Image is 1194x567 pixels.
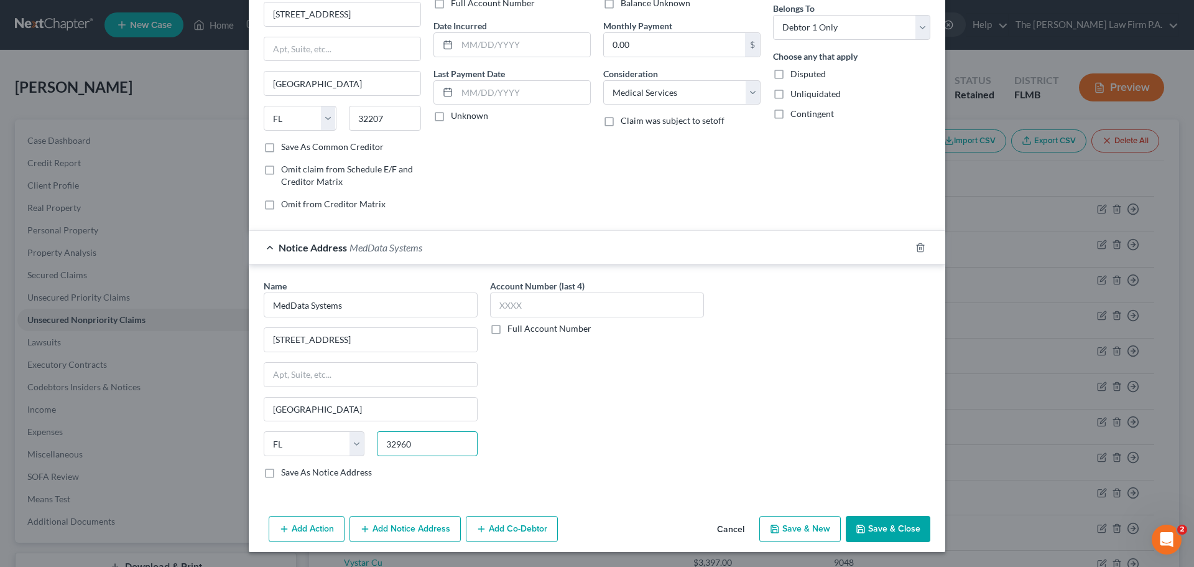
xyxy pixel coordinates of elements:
input: Enter zip.. [377,431,478,456]
span: Omit claim from Schedule E/F and Creditor Matrix [281,164,413,187]
input: Enter zip... [349,106,422,131]
span: Contingent [790,108,834,119]
label: Choose any that apply [773,50,858,63]
span: Notice Address [279,241,347,253]
button: Add Notice Address [349,516,461,542]
label: Monthly Payment [603,19,672,32]
label: Save As Notice Address [281,466,372,479]
label: Account Number (last 4) [490,279,585,293]
button: Add Co-Debtor [466,516,558,542]
span: 2 [1177,525,1187,535]
button: Save & New [759,516,841,542]
input: MM/DD/YYYY [457,81,590,105]
span: Omit from Creditor Matrix [281,199,386,209]
span: Unliquidated [790,88,841,99]
label: Unknown [451,110,488,122]
button: Save & Close [846,516,930,542]
label: Last Payment Date [433,67,505,80]
input: XXXX [490,293,704,317]
span: Belongs To [773,3,815,14]
input: 0.00 [604,33,745,57]
input: Enter city... [264,72,420,95]
span: Disputed [790,68,826,79]
button: Cancel [707,517,754,542]
input: Apt, Suite, etc... [264,363,477,387]
span: MedData Systems [349,241,422,253]
span: Claim was subject to setoff [621,115,724,126]
label: Save As Common Creditor [281,141,384,153]
label: Full Account Number [507,322,591,335]
iframe: Intercom live chat [1152,525,1182,555]
input: Search by name... [264,293,478,317]
span: Name [264,281,287,291]
div: $ [745,33,760,57]
input: Enter address... [264,328,477,352]
input: MM/DD/YYYY [457,33,590,57]
label: Consideration [603,67,658,80]
input: Apt, Suite, etc... [264,37,420,61]
input: Enter city... [264,398,477,421]
input: Enter address... [264,2,420,26]
button: Add Action [269,516,345,542]
label: Date Incurred [433,19,487,32]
